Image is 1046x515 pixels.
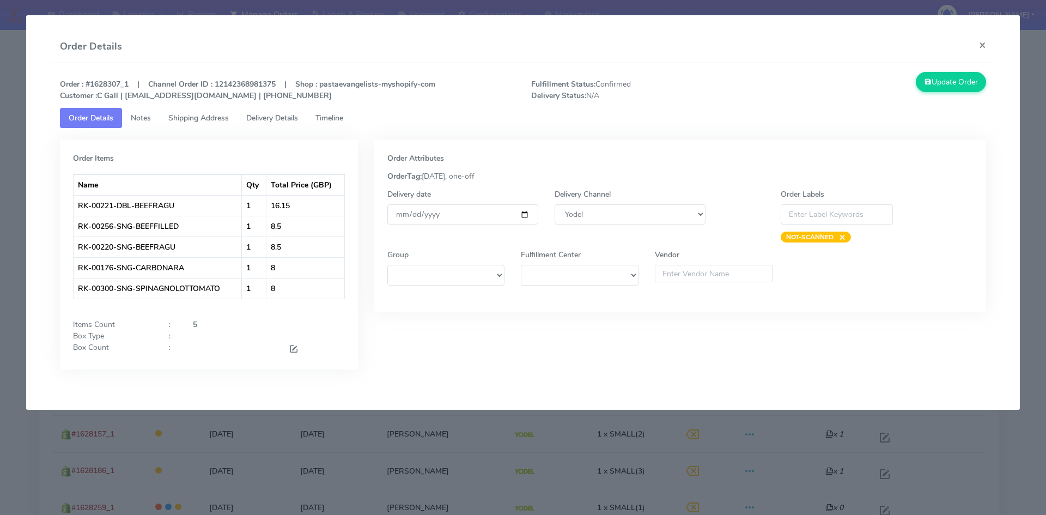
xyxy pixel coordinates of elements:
[655,249,679,260] label: Vendor
[242,174,266,195] th: Qty
[781,204,893,225] input: Enter Label Keywords
[786,233,834,241] strong: NOT-SCANNED
[531,79,595,89] strong: Fulfillment Status:
[266,174,344,195] th: Total Price (GBP)
[387,153,444,163] strong: Order Attributes
[970,31,995,59] button: Close
[131,113,151,123] span: Notes
[73,153,114,163] strong: Order Items
[246,113,298,123] span: Delivery Details
[69,113,113,123] span: Order Details
[387,171,422,181] strong: OrderTag:
[916,72,987,92] button: Update Order
[266,216,344,237] td: 8.5
[60,90,97,101] strong: Customer :
[266,278,344,299] td: 8
[168,113,229,123] span: Shipping Address
[266,195,344,216] td: 16.15
[242,257,266,278] td: 1
[60,79,435,101] strong: Order : #1628307_1 | Channel Order ID : 12142368981375 | Shop : pastaevangelists-myshopify-com C ...
[74,216,242,237] td: RK-00256-SNG-BEEFFILLED
[781,189,824,200] label: Order Labels
[74,174,242,195] th: Name
[161,342,185,356] div: :
[834,232,846,243] span: ×
[193,319,197,330] strong: 5
[60,39,122,54] h4: Order Details
[161,319,185,330] div: :
[242,237,266,257] td: 1
[242,278,266,299] td: 1
[531,90,586,101] strong: Delivery Status:
[521,249,581,260] label: Fulfillment Center
[74,257,242,278] td: RK-00176-SNG-CARBONARA
[242,195,266,216] td: 1
[523,78,759,101] span: Confirmed N/A
[65,342,161,356] div: Box Count
[387,189,431,200] label: Delivery date
[74,278,242,299] td: RK-00300-SNG-SPINAGNOLOTTOMATO
[555,189,611,200] label: Delivery Channel
[379,171,982,182] div: [DATE], one-off
[65,319,161,330] div: Items Count
[387,249,409,260] label: Group
[655,265,773,282] input: Enter Vendor Name
[266,237,344,257] td: 8.5
[74,195,242,216] td: RK-00221-DBL-BEEFRAGU
[60,108,987,128] ul: Tabs
[242,216,266,237] td: 1
[74,237,242,257] td: RK-00220-SNG-BEEFRAGU
[161,330,185,342] div: :
[65,330,161,342] div: Box Type
[315,113,343,123] span: Timeline
[266,257,344,278] td: 8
